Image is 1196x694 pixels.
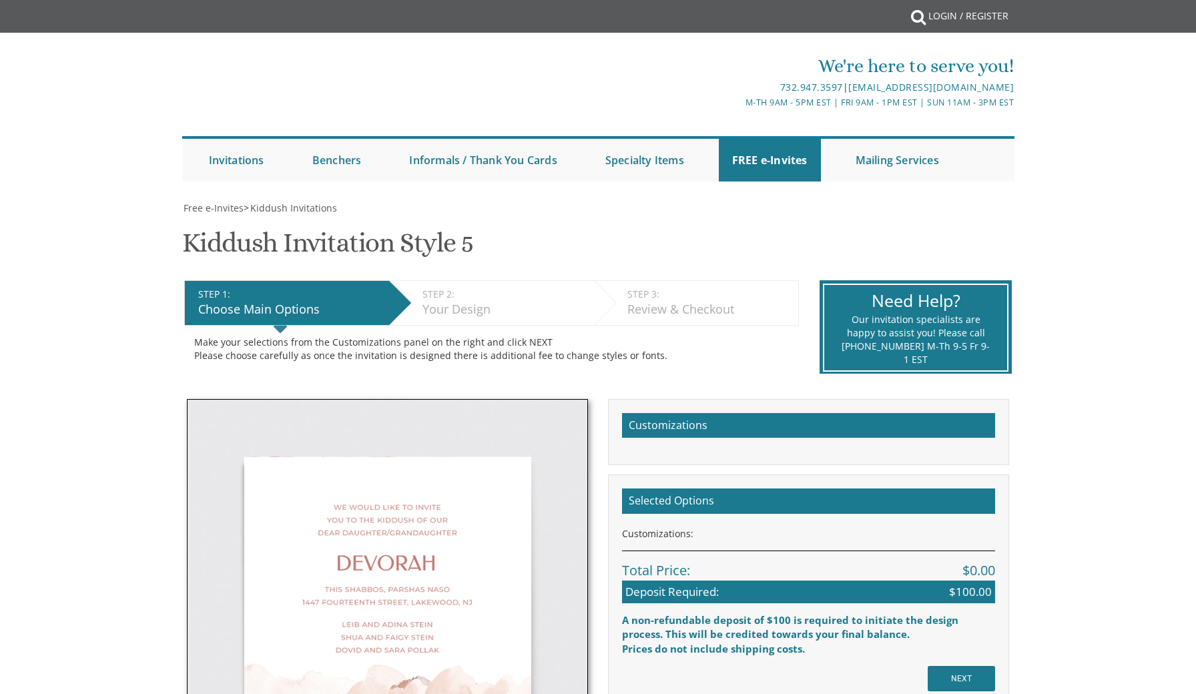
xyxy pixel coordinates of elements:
h2: Customizations [622,413,995,438]
div: Our invitation specialists are happy to assist you! Please call [PHONE_NUMBER] M-Th 9-5 Fr 9-1 EST [841,313,990,366]
div: Customizations: [622,527,995,541]
span: $100.00 [949,584,992,600]
a: 732.947.3597 [780,81,843,93]
h1: Kiddush Invitation Style 5 [182,228,473,268]
a: [EMAIL_ADDRESS][DOMAIN_NAME] [848,81,1014,93]
div: We're here to serve you! [460,53,1014,79]
div: Your Design [422,301,587,318]
a: Mailing Services [842,139,952,182]
span: Free e-Invites [184,202,244,214]
div: A non-refundable deposit of $100 is required to initiate the design process. This will be credite... [622,613,995,642]
a: Kiddush Invitations [249,202,337,214]
a: Free e-Invites [182,202,244,214]
div: Make your selections from the Customizations panel on the right and click NEXT Please choose care... [194,336,789,362]
a: Specialty Items [592,139,697,182]
a: Invitations [196,139,278,182]
a: Informals / Thank You Cards [396,139,570,182]
div: Prices do not include shipping costs. [622,642,995,656]
input: NEXT [928,666,995,691]
div: | [460,79,1014,95]
div: Total Price: [622,551,995,581]
span: > [244,202,337,214]
a: FREE e-Invites [719,139,821,182]
div: M-Th 9am - 5pm EST | Fri 9am - 1pm EST | Sun 11am - 3pm EST [460,95,1014,109]
div: STEP 2: [422,288,587,301]
div: Need Help? [841,289,990,313]
div: Deposit Required: [622,581,995,603]
div: STEP 1: [198,288,382,301]
span: $0.00 [962,561,995,581]
a: Benchers [299,139,375,182]
div: Review & Checkout [627,301,792,318]
span: Kiddush Invitations [250,202,337,214]
h2: Selected Options [622,488,995,514]
div: Choose Main Options [198,301,382,318]
div: STEP 3: [627,288,792,301]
